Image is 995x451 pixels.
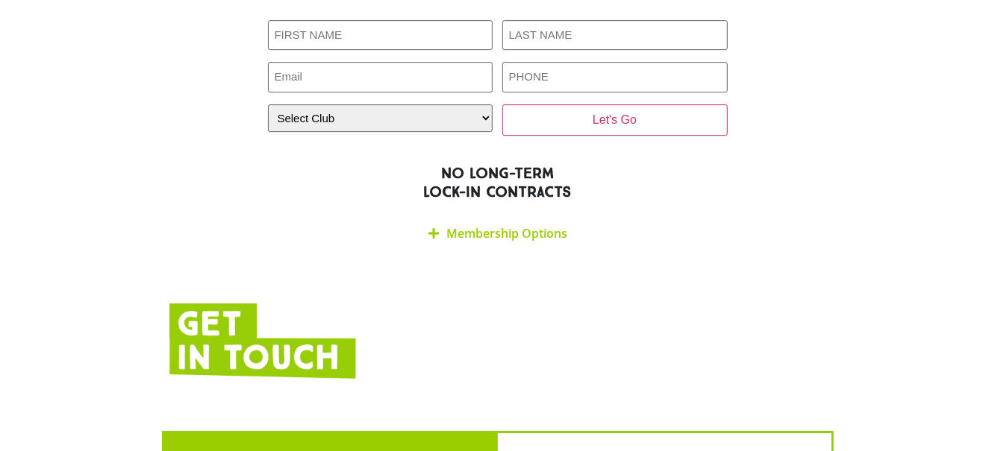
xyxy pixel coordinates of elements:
[169,164,826,201] h2: NO LONG-TERM LOCK-IN CONTRACTS
[502,104,728,136] input: Let's Go
[268,62,493,92] input: Email
[268,20,493,51] input: FIRST NAME
[446,225,567,242] a: Membership Options
[502,62,728,92] input: PHONE
[502,20,728,51] input: LAST NAME
[268,216,728,251] div: Membership Options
